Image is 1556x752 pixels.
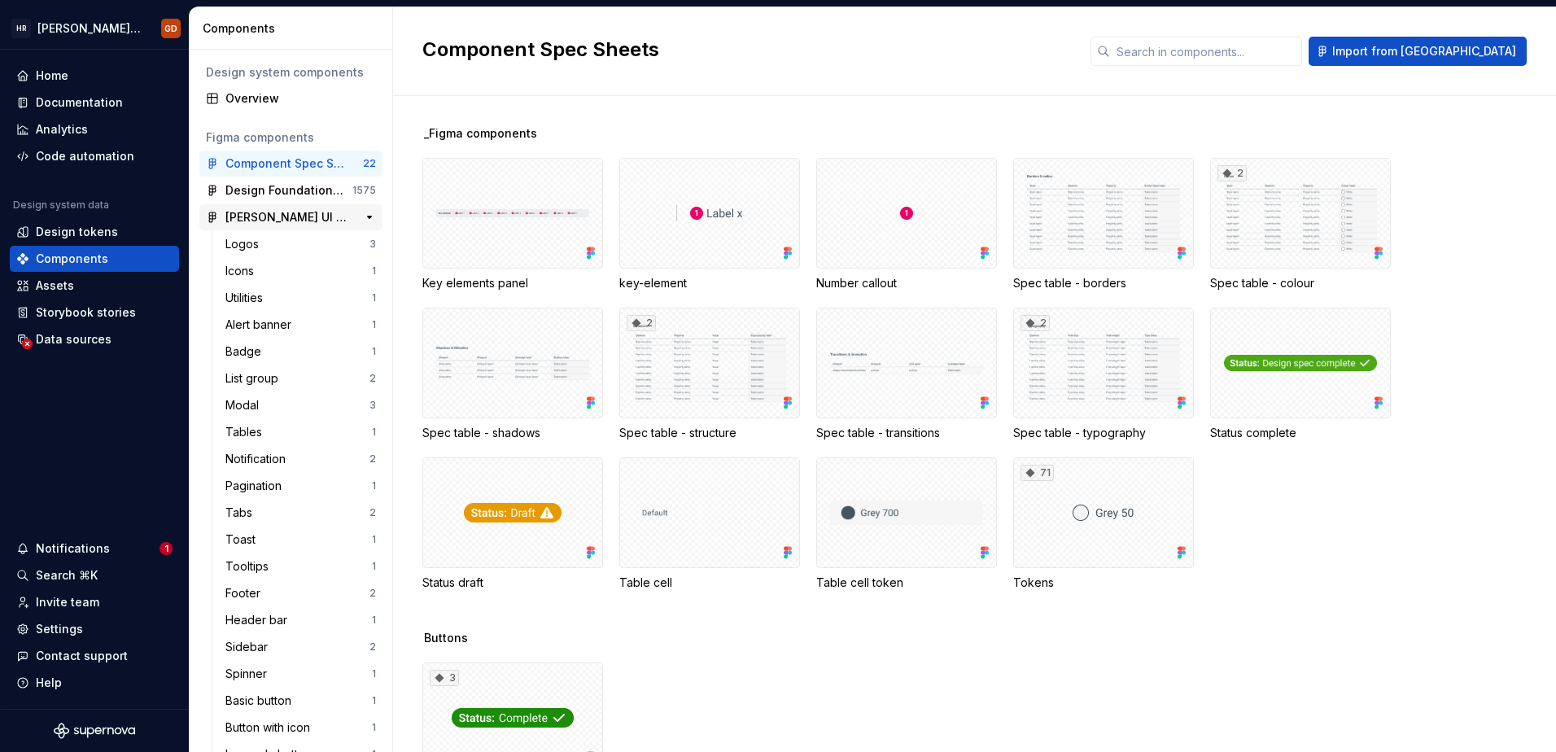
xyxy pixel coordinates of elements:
[36,251,108,267] div: Components
[219,392,382,418] a: Modal3
[422,575,603,591] div: Status draft
[225,343,268,360] div: Badge
[225,317,298,333] div: Alert banner
[225,263,260,279] div: Icons
[369,587,376,600] div: 2
[619,308,800,441] div: 2Spec table - structure
[372,291,376,304] div: 1
[619,158,800,291] div: key-element
[219,661,382,687] a: Spinner1
[219,312,382,338] a: Alert banner1
[219,688,382,714] a: Basic button1
[219,231,382,257] a: Logos3
[372,318,376,331] div: 1
[1217,165,1247,181] div: 2
[1013,308,1194,441] div: 2Spec table - typography
[36,304,136,321] div: Storybook stories
[36,567,98,584] div: Search ⌘K
[219,258,382,284] a: Icons1
[619,457,800,591] div: Table cell
[225,531,262,548] div: Toast
[10,536,179,562] button: Notifications1
[10,643,179,669] button: Contact support
[1013,425,1194,441] div: Spec table - typography
[225,693,298,709] div: Basic button
[422,308,603,441] div: Spec table - shadows
[1309,37,1527,66] button: Import from [GEOGRAPHIC_DATA]
[225,666,273,682] div: Spinner
[11,19,31,38] div: HR
[363,157,376,170] div: 22
[225,155,347,172] div: Component Spec Sheets
[199,204,382,230] a: [PERSON_NAME] UI Toolkit v2.0
[36,148,134,164] div: Code automation
[10,616,179,642] a: Settings
[36,621,83,637] div: Settings
[225,505,259,521] div: Tabs
[219,580,382,606] a: Footer2
[369,453,376,466] div: 2
[422,158,603,291] div: Key elements panel
[36,68,68,84] div: Home
[1013,575,1194,591] div: Tokens
[37,20,142,37] div: [PERSON_NAME] UI Toolkit (HUT)
[225,558,275,575] div: Tooltips
[10,326,179,352] a: Data sources
[424,125,537,142] span: _Figma components
[219,473,382,499] a: Pagination1
[619,425,800,441] div: Spec table - structure
[219,365,382,391] a: List group2
[372,426,376,439] div: 1
[422,275,603,291] div: Key elements panel
[219,446,382,472] a: Notification2
[219,634,382,660] a: Sidebar2
[206,64,376,81] div: Design system components
[372,721,376,734] div: 1
[10,90,179,116] a: Documentation
[372,667,376,680] div: 1
[36,675,62,691] div: Help
[369,399,376,412] div: 3
[219,553,382,579] a: Tooltips1
[225,397,265,413] div: Modal
[225,90,376,107] div: Overview
[225,478,288,494] div: Pagination
[219,607,382,633] a: Header bar1
[203,20,386,37] div: Components
[164,22,177,35] div: GD
[816,308,997,441] div: Spec table - transitions
[10,219,179,245] a: Design tokens
[1013,457,1194,591] div: 71Tokens
[816,575,997,591] div: Table cell token
[36,648,128,664] div: Contact support
[36,540,110,557] div: Notifications
[1021,315,1050,331] div: 2
[199,177,382,203] a: Design Foundations v2.01575
[219,419,382,445] a: Tables1
[225,370,285,387] div: List group
[225,182,347,199] div: Design Foundations v2.0
[816,457,997,591] div: Table cell token
[424,630,468,646] span: Buttons
[36,121,88,138] div: Analytics
[816,158,997,291] div: Number callout
[422,457,603,591] div: Status draft
[369,641,376,654] div: 2
[10,589,179,615] a: Invite team
[1210,158,1391,291] div: 2Spec table - colour
[369,372,376,385] div: 2
[3,11,186,46] button: HR[PERSON_NAME] UI Toolkit (HUT)GD
[1210,275,1391,291] div: Spec table - colour
[369,506,376,519] div: 2
[54,723,135,739] svg: Supernova Logo
[372,265,376,278] div: 1
[372,694,376,707] div: 1
[36,331,111,348] div: Data sources
[225,424,269,440] div: Tables
[225,719,317,736] div: Button with icon
[219,527,382,553] a: Toast1
[225,209,347,225] div: [PERSON_NAME] UI Toolkit v2.0
[10,116,179,142] a: Analytics
[1210,425,1391,441] div: Status complete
